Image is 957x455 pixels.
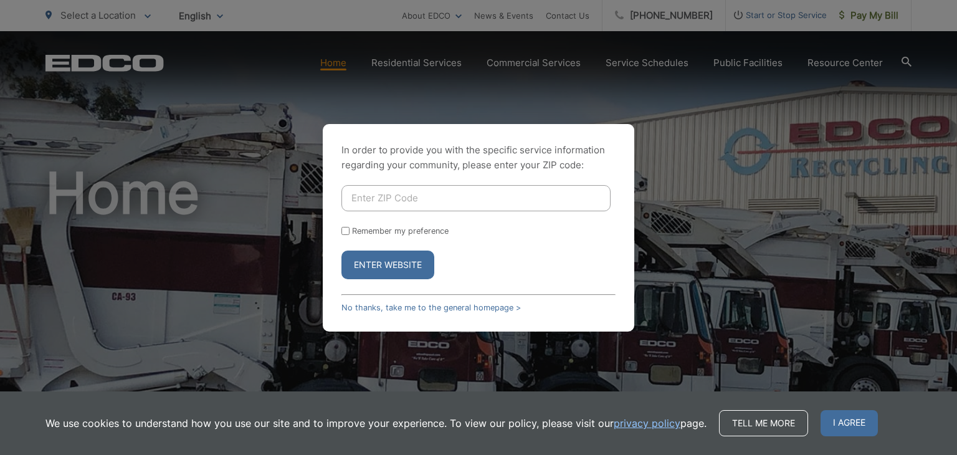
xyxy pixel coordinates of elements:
[341,185,611,211] input: Enter ZIP Code
[352,226,449,236] label: Remember my preference
[614,416,680,431] a: privacy policy
[341,143,616,173] p: In order to provide you with the specific service information regarding your community, please en...
[719,410,808,436] a: Tell me more
[341,251,434,279] button: Enter Website
[821,410,878,436] span: I agree
[45,416,707,431] p: We use cookies to understand how you use our site and to improve your experience. To view our pol...
[341,303,521,312] a: No thanks, take me to the general homepage >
